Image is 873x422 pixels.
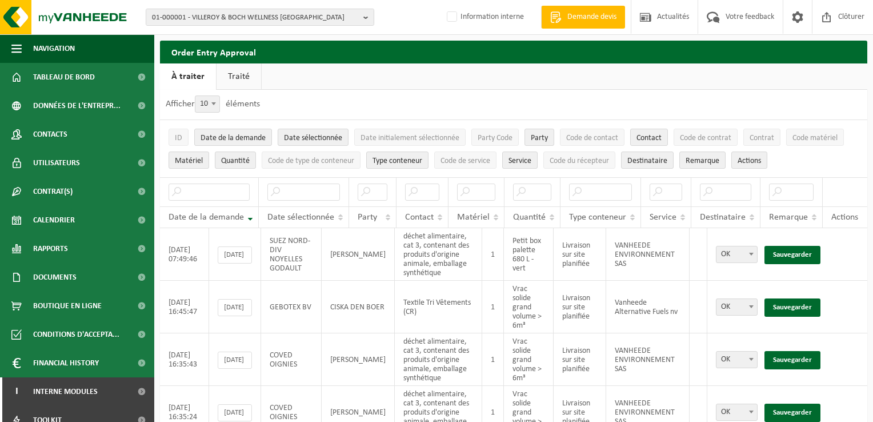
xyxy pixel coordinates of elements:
span: Conditions d'accepta... [33,320,119,349]
span: Date de la demande [169,213,244,222]
span: ID [175,134,182,142]
span: Matériel [457,213,490,222]
td: 1 [482,281,504,333]
td: [DATE] 07:49:46 [160,228,209,281]
button: 01-000001 - VILLEROY & BOCH WELLNESS [GEOGRAPHIC_DATA] [146,9,374,26]
td: Vrac solide grand volume > 6m³ [504,281,554,333]
button: Party CodeParty Code: Activate to sort [471,129,519,146]
td: [DATE] 16:35:43 [160,333,209,386]
td: Vrac solide grand volume > 6m³ [504,333,554,386]
span: Code de contrat [680,134,731,142]
button: QuantitéQuantité: Activate to sort [215,152,256,169]
span: Service [508,157,531,165]
span: OK [716,298,758,316]
td: Livraison sur site planifiée [554,333,606,386]
button: Code de serviceCode de service: Activate to sort [434,152,496,169]
button: Actions [731,152,767,169]
span: Actions [831,213,858,222]
td: CISKA DEN BOER [322,281,395,333]
span: Interne modules [33,377,98,406]
button: Type conteneurType conteneur: Activate to sort [366,152,429,169]
button: DestinataireDestinataire : Activate to sort [621,152,674,169]
a: Sauvegarder [764,404,820,422]
span: OK [716,404,757,420]
span: Données de l'entrepr... [33,91,121,120]
span: Contacts [33,120,67,149]
a: Demande devis [541,6,625,29]
span: OK [716,246,758,263]
span: OK [716,352,757,368]
label: Information interne [444,9,524,26]
span: Quantité [221,157,250,165]
span: Service [650,213,676,222]
button: ServiceService: Activate to sort [502,152,538,169]
button: Date sélectionnéeDate sélectionnée: Activate to sort [278,129,349,146]
td: [DATE] 16:45:47 [160,281,209,333]
span: 10 [195,96,219,112]
span: Documents [33,263,77,292]
button: Code de contratCode de contrat: Activate to sort [674,129,738,146]
td: déchet alimentaire, cat 3, contenant des produits d'origine animale, emballage synthétique [395,333,482,386]
span: I [11,377,22,406]
a: Sauvegarder [764,298,820,317]
span: Boutique en ligne [33,292,102,320]
span: Matériel [175,157,203,165]
a: Sauvegarder [764,246,820,264]
span: Party [358,213,377,222]
span: Party Code [478,134,512,142]
span: Actions [738,157,761,165]
button: Date initialement sélectionnéeDate initialement sélectionnée: Activate to sort [354,129,466,146]
td: déchet alimentaire, cat 3, contenant des produits d'origine animale, emballage synthétique [395,228,482,281]
span: Financial History [33,349,99,377]
span: Date initialement sélectionnée [361,134,459,142]
span: Type conteneur [569,213,626,222]
span: Destinataire [700,213,746,222]
button: ContactContact: Activate to sort [630,129,668,146]
span: Code de contact [566,134,618,142]
td: Livraison sur site planifiée [554,228,606,281]
span: Code du récepteur [550,157,609,165]
h2: Order Entry Approval [160,41,867,63]
span: Calendrier [33,206,75,234]
label: Afficher éléments [166,99,260,109]
span: Quantité [513,213,546,222]
td: [PERSON_NAME] [322,333,395,386]
td: GEBOTEX BV [261,281,322,333]
span: Code matériel [792,134,838,142]
button: MatérielMatériel: Activate to sort [169,152,209,169]
td: 1 [482,333,504,386]
span: Contact [405,213,434,222]
span: Date sélectionnée [284,134,342,142]
td: Vanheede Alternative Fuels nv [606,281,690,333]
td: COVED OIGNIES [261,333,322,386]
td: Textile Tri Vêtements (CR) [395,281,482,333]
button: Code du récepteurCode du récepteur: Activate to sort [543,152,615,169]
span: Party [531,134,548,142]
span: Date de la demande [201,134,266,142]
span: OK [716,299,757,315]
span: Navigation [33,34,75,63]
button: Code matérielCode matériel: Activate to sort [786,129,844,146]
button: PartyParty: Activate to sort [524,129,554,146]
span: Code de type de conteneur [268,157,354,165]
span: Type conteneur [373,157,422,165]
span: Rapports [33,234,68,263]
button: IDID: Activate to sort [169,129,189,146]
span: Remarque [686,157,719,165]
a: À traiter [160,63,216,90]
span: Contact [636,134,662,142]
button: Code de type de conteneurCode de type de conteneur: Activate to sort [262,152,361,169]
td: VANHEEDE ENVIRONNEMENT SAS [606,333,690,386]
span: Date sélectionnée [267,213,334,222]
span: OK [716,404,758,421]
span: 10 [195,95,220,113]
button: Code de contactCode de contact: Activate to sort [560,129,624,146]
td: [PERSON_NAME] [322,228,395,281]
td: 1 [482,228,504,281]
span: OK [716,246,757,262]
td: Petit box palette 680 L - vert [504,228,554,281]
td: Livraison sur site planifiée [554,281,606,333]
span: Contrat [750,134,774,142]
span: Demande devis [564,11,619,23]
button: Date de la demandeDate de la demande: Activate to remove sorting [194,129,272,146]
